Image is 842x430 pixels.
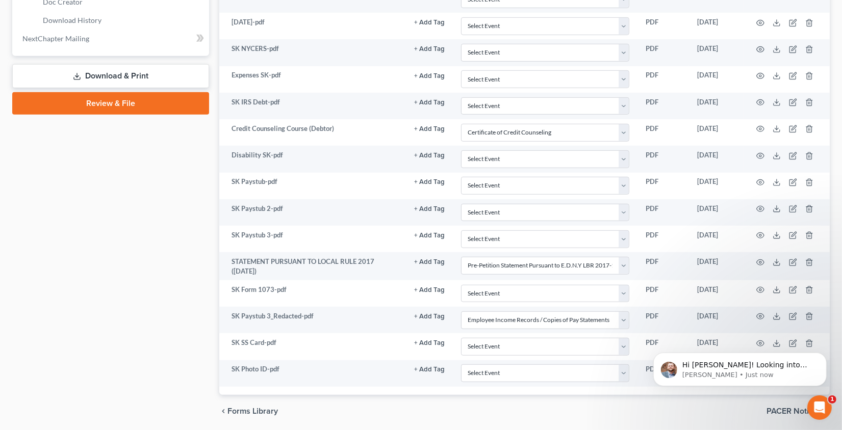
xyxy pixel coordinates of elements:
[689,93,744,119] td: [DATE]
[219,407,278,415] button: chevron_left Forms Library
[637,280,689,307] td: PDF
[219,407,227,415] i: chevron_left
[227,407,278,415] span: Forms Library
[414,340,445,346] button: + Add Tag
[689,119,744,146] td: [DATE]
[219,333,406,360] td: SK SS Card-pdf
[219,226,406,252] td: SK Paystub 3-pdf
[414,204,445,213] a: + Add Tag
[219,199,406,226] td: SK Paystub 2-pdf
[689,66,744,93] td: [DATE]
[689,39,744,66] td: [DATE]
[35,11,209,30] a: Download History
[414,364,445,374] a: + Add Tag
[414,232,445,239] button: + Add Tag
[44,30,176,119] span: Hi [PERSON_NAME]! Looking into this now. Just to confirm, is this a required document on all case...
[828,395,836,404] span: 1
[219,252,406,280] td: STATEMENT PURSUANT TO LOCAL RULE 2017 ([DATE])
[22,34,89,43] span: NextChapter Mailing
[637,66,689,93] td: PDF
[44,39,176,48] p: Message from James, sent Just now
[689,173,744,199] td: [DATE]
[689,280,744,307] td: [DATE]
[219,39,406,66] td: SK NYCERS-pdf
[219,93,406,119] td: SK IRS Debt-pdf
[689,252,744,280] td: [DATE]
[219,360,406,387] td: SK Photo ID-pdf
[637,226,689,252] td: PDF
[414,70,445,80] a: + Add Tag
[638,331,842,402] iframe: Intercom notifications message
[689,13,744,39] td: [DATE]
[219,13,406,39] td: [DATE]-pdf
[414,126,445,132] button: + Add Tag
[414,73,445,79] button: + Add Tag
[637,333,689,360] td: PDF
[637,307,689,333] td: PDF
[767,407,822,415] span: PACER Notices
[637,252,689,280] td: PDF
[414,152,445,159] button: + Add Tag
[689,307,744,333] td: [DATE]
[43,16,101,24] span: Download History
[414,99,445,106] button: + Add Tag
[637,13,689,39] td: PDF
[219,66,406,93] td: Expenses SK-pdf
[12,64,209,88] a: Download & Print
[414,150,445,160] a: + Add Tag
[414,177,445,186] a: + Add Tag
[637,146,689,172] td: PDF
[414,46,445,52] button: + Add Tag
[689,226,744,252] td: [DATE]
[414,44,445,53] a: + Add Tag
[414,97,445,107] a: + Add Tag
[637,360,689,387] td: PDF
[414,311,445,321] a: + Add Tag
[414,338,445,347] a: + Add Tag
[14,30,209,48] a: NextChapter Mailing
[637,93,689,119] td: PDF
[219,280,406,307] td: SK Form 1073-pdf
[219,146,406,172] td: Disability SK-pdf
[219,173,406,199] td: SK Paystub-pdf
[637,173,689,199] td: PDF
[414,287,445,293] button: + Add Tag
[637,199,689,226] td: PDF
[219,307,406,333] td: SK Paystub 3_Redacted-pdf
[414,17,445,27] a: + Add Tag
[414,206,445,212] button: + Add Tag
[637,119,689,146] td: PDF
[414,366,445,373] button: + Add Tag
[414,179,445,185] button: + Add Tag
[767,407,830,415] button: PACER Notices chevron_right
[689,146,744,172] td: [DATE]
[414,19,445,26] button: + Add Tag
[689,199,744,226] td: [DATE]
[414,257,445,266] a: + Add Tag
[414,285,445,294] a: + Add Tag
[414,230,445,240] a: + Add Tag
[219,119,406,146] td: Credit Counseling Course (Debtor)
[414,259,445,265] button: + Add Tag
[637,39,689,66] td: PDF
[12,92,209,115] a: Review & File
[414,313,445,320] button: + Add Tag
[414,124,445,133] a: + Add Tag
[807,395,832,420] iframe: Intercom live chat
